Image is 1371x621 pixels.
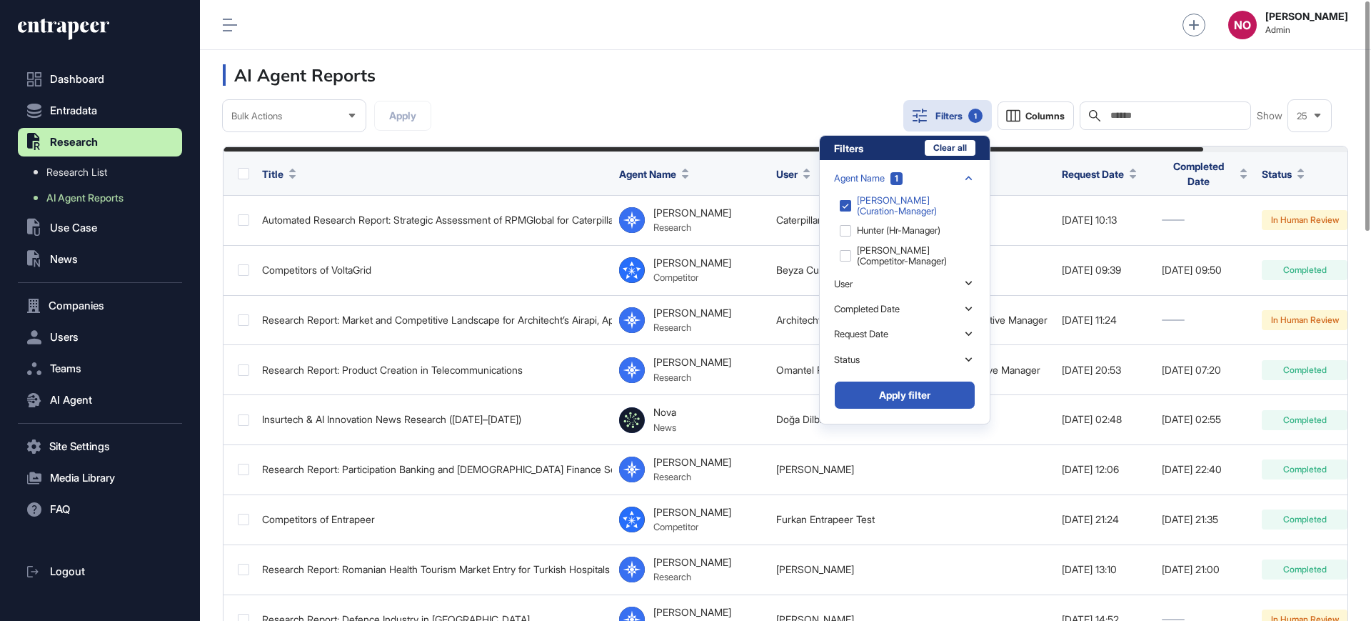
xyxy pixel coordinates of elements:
[925,140,975,156] button: Clear all
[776,314,1048,326] a: Architecht Proactive Intelligence Manager Proactive Manager
[18,557,182,586] a: Logout
[262,464,605,475] div: Research Report: Participation Banking and [DEMOGRAPHIC_DATA] Finance Sector
[935,109,983,123] div: Filters
[262,167,283,182] span: Title
[834,304,900,314] div: Completed Date
[50,136,98,148] span: Research
[231,111,282,121] span: Bulk Actions
[46,192,124,204] span: AI Agent Reports
[1162,414,1247,425] div: [DATE] 02:55
[776,167,810,182] button: User
[262,167,296,182] button: Title
[653,372,731,383] div: Research
[1062,167,1124,182] span: Request Date
[776,264,846,276] a: Beyza Cubukcu
[18,245,182,274] button: News
[50,74,104,85] span: Dashboard
[776,364,1040,376] a: Omantel Proactive Intelligence Manager Proactive Manager
[653,407,676,418] div: Nova
[18,128,182,157] button: Research
[1265,25,1348,35] span: Admin
[1162,564,1247,575] div: [DATE] 21:00
[1262,210,1347,230] div: In Human Review
[50,254,78,265] span: News
[50,332,79,343] span: Users
[776,513,875,525] a: Furkan Entrapeer Test
[262,214,605,226] div: Automated Research Report: Strategic Assessment of RPMGlobal for Caterpillar’s Digital Mining Amb...
[1162,514,1247,525] div: [DATE] 21:35
[18,214,182,242] button: Use Case
[1262,167,1292,182] span: Status
[49,441,110,452] span: Site Settings
[50,222,97,234] span: Use Case
[1062,364,1147,376] div: [DATE] 20:53
[18,323,182,352] button: Users
[1262,459,1347,480] div: Completed
[1262,410,1347,430] div: Completed
[1025,111,1065,121] span: Columns
[834,354,860,365] div: Status
[1062,564,1147,575] div: [DATE] 13:10
[1062,464,1147,475] div: [DATE] 12:06
[653,607,731,618] div: [PERSON_NAME]
[776,413,843,425] a: Doğa Dilbilmez
[998,101,1074,130] button: Columns
[834,141,863,156] div: Filters
[653,422,676,433] div: News
[1162,159,1247,189] button: Completed Date
[262,564,605,575] div: Research Report: Romanian Health Tourism Market Entry for Turkish Hospitals
[1062,167,1137,182] button: Request Date
[1265,11,1348,22] strong: [PERSON_NAME]
[1062,314,1147,326] div: [DATE] 11:24
[18,96,182,125] button: Entradata
[1262,510,1347,530] div: Completed
[18,65,182,94] a: Dashboard
[1162,364,1247,376] div: [DATE] 07:20
[50,472,115,484] span: Media Library
[262,514,605,525] div: Competitors of Entrapeer
[46,167,107,178] span: Research List
[1162,159,1235,189] span: Completed Date
[776,563,854,575] a: [PERSON_NAME]
[653,357,731,368] div: [PERSON_NAME]
[619,167,676,182] span: Agent Name
[653,272,731,283] div: Competitor
[834,329,888,339] div: Request Date
[18,495,182,524] button: FAQ
[18,464,182,492] button: Media Library
[776,167,798,182] span: User
[223,64,376,86] h3: AI Agent Reports
[1262,260,1347,280] div: Completed
[18,292,182,320] button: Companies
[653,307,731,319] div: [PERSON_NAME]
[1162,264,1247,276] div: [DATE] 09:50
[1262,560,1347,580] div: Completed
[1262,310,1347,330] div: In Human Review
[776,463,854,475] a: [PERSON_NAME]
[262,264,605,276] div: Competitors of VoltaGrid
[653,571,731,582] div: Research
[903,100,992,131] button: Filters1
[262,414,605,425] div: Insurtech & AI Innovation News Research ([DATE]–[DATE])
[653,557,731,568] div: [PERSON_NAME]
[1062,414,1147,425] div: [DATE] 02:48
[50,105,97,116] span: Entradata
[18,386,182,414] button: AI Agent
[653,471,731,482] div: Research
[1162,464,1247,475] div: [DATE] 22:40
[262,364,605,376] div: Research Report: Product Creation in Telecommunications
[653,257,731,269] div: [PERSON_NAME]
[1257,110,1282,121] span: Show
[50,566,85,577] span: Logout
[619,167,689,182] button: Agent Name
[1262,167,1305,182] button: Status
[834,381,975,409] button: Apply filter
[49,300,104,312] span: Companies
[653,322,731,333] div: Research
[776,214,920,226] a: Caterpillar Proactive Team Team
[25,185,182,211] a: AI Agent Reports
[1228,11,1257,39] button: NO
[25,159,182,185] a: Research List
[968,109,983,123] div: 1
[1062,514,1147,525] div: [DATE] 21:24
